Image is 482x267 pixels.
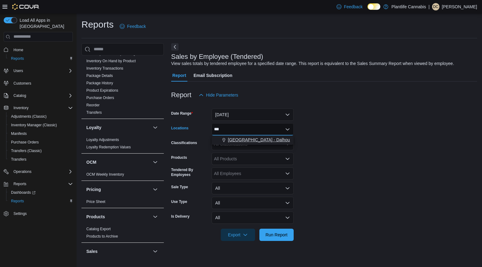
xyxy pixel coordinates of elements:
[9,121,59,129] a: Inventory Manager (Classic)
[171,60,454,67] div: View sales totals by tendered employee for a specified date range. This report is equivalent to t...
[86,159,96,165] h3: OCM
[285,171,290,176] button: Open list of options
[9,139,73,146] span: Purchase Orders
[11,80,34,87] a: Customers
[428,3,430,10] p: |
[334,1,365,13] a: Feedback
[86,73,113,78] span: Package Details
[194,69,232,82] span: Email Subscription
[11,123,57,128] span: Inventory Manager (Classic)
[442,3,477,10] p: [PERSON_NAME]
[86,145,131,150] span: Loyalty Redemption Values
[127,23,146,29] span: Feedback
[13,81,31,86] span: Customers
[1,79,75,88] button: Customers
[86,59,136,63] span: Inventory On Hand by Product
[212,109,294,121] button: [DATE]
[17,17,73,29] span: Load All Apps in [GEOGRAPHIC_DATA]
[86,186,101,193] h3: Pricing
[86,227,111,231] a: Catalog Export
[81,18,114,31] h1: Reports
[81,225,164,242] div: Products
[9,113,49,120] a: Adjustments (Classic)
[9,197,73,205] span: Reports
[11,148,42,153] span: Transfers (Classic)
[11,199,24,204] span: Reports
[11,114,47,119] span: Adjustments (Classic)
[171,185,188,189] label: Sale Type
[86,137,119,142] span: Loyalty Adjustments
[86,248,150,254] button: Sales
[86,59,136,63] a: Inventory On Hand by Product
[11,210,29,217] a: Settings
[86,66,123,71] a: Inventory Transactions
[152,213,159,220] button: Products
[9,156,29,163] a: Transfers
[171,111,193,116] label: Date Range
[171,140,197,145] label: Classifications
[152,158,159,166] button: OCM
[11,67,25,74] button: Users
[6,129,75,138] button: Manifests
[86,214,150,220] button: Products
[6,138,75,147] button: Purchase Orders
[81,198,164,208] div: Pricing
[86,214,105,220] h3: Products
[81,136,164,153] div: Loyalty
[171,91,191,99] h3: Report
[11,168,73,175] span: Operations
[1,180,75,188] button: Reports
[86,88,118,93] span: Product Expirations
[171,167,209,177] label: Tendered By Employees
[171,155,187,160] label: Products
[212,135,294,144] button: [GEOGRAPHIC_DATA] - Dalhousie
[171,199,187,204] label: Use Type
[11,180,29,188] button: Reports
[9,147,44,154] a: Transfers (Classic)
[13,181,26,186] span: Reports
[9,55,26,62] a: Reports
[86,172,124,177] span: OCM Weekly Inventory
[9,130,29,137] a: Manifests
[86,186,150,193] button: Pricing
[6,155,75,164] button: Transfers
[11,92,73,99] span: Catalog
[86,88,118,93] a: Product Expirations
[13,93,26,98] span: Catalog
[86,81,113,85] a: Package History
[11,131,27,136] span: Manifests
[13,169,32,174] span: Operations
[9,189,73,196] span: Dashboards
[1,104,75,112] button: Inventory
[11,210,73,217] span: Settings
[86,234,118,239] span: Products to Archive
[86,110,102,115] span: Transfers
[367,3,380,10] input: Dark Mode
[86,248,98,254] h3: Sales
[265,232,288,238] span: Run Report
[432,3,439,10] div: Dalton Callaghan
[433,3,438,10] span: DC
[6,147,75,155] button: Transfers (Classic)
[117,20,148,32] a: Feedback
[81,35,164,119] div: Inventory
[86,159,150,165] button: OCM
[171,53,263,60] h3: Sales by Employee (Tendered)
[9,130,73,137] span: Manifests
[86,51,137,56] a: Inventory On Hand by Package
[9,55,73,62] span: Reports
[1,67,75,75] button: Users
[13,48,23,52] span: Home
[171,126,189,131] label: Locations
[86,103,100,108] span: Reorder
[86,95,114,100] span: Purchase Orders
[259,229,294,241] button: Run Report
[86,234,118,238] a: Products to Archive
[224,229,251,241] span: Export
[1,167,75,176] button: Operations
[344,4,363,10] span: Feedback
[13,68,23,73] span: Users
[6,188,75,197] a: Dashboards
[1,45,75,54] button: Home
